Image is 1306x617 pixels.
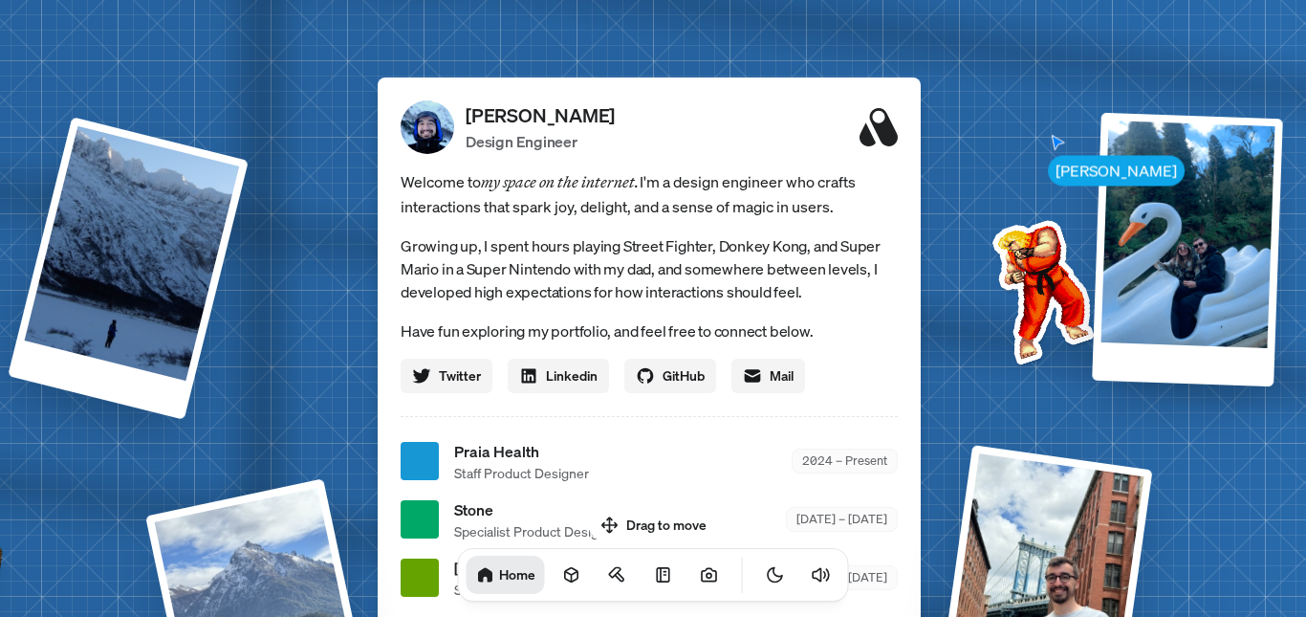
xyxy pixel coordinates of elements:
[401,100,454,154] img: Profile Picture
[401,234,898,303] p: Growing up, I spent hours playing Street Fighter, Donkey Kong, and Super Mario in a Super Nintend...
[802,556,840,594] button: Toggle Audio
[624,359,716,393] a: GitHub
[731,359,805,393] a: Mail
[943,191,1136,385] img: Profile example
[756,556,794,594] button: Toggle Theme
[786,507,898,531] div: [DATE] – [DATE]
[454,440,589,463] span: Praia Health
[401,169,898,219] span: Welcome to I'm a design engineer who crafts interactions that spark joy, delight, and a sense of ...
[454,463,589,483] span: Staff Product Designer
[499,565,535,584] h1: Home
[401,319,898,343] p: Have fun exploring my portfolio, and feel free to connect below.
[439,365,481,386] span: Twitter
[663,365,705,386] span: GitHub
[481,172,640,191] em: my space on the internet.
[466,130,615,153] p: Design Engineer
[508,359,609,393] a: Linkedin
[770,365,794,386] span: Mail
[546,365,598,386] span: Linkedin
[401,359,492,393] a: Twitter
[454,498,619,521] span: Stone
[792,449,898,473] div: 2024 – Present
[467,556,545,594] a: Home
[466,101,615,130] p: [PERSON_NAME]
